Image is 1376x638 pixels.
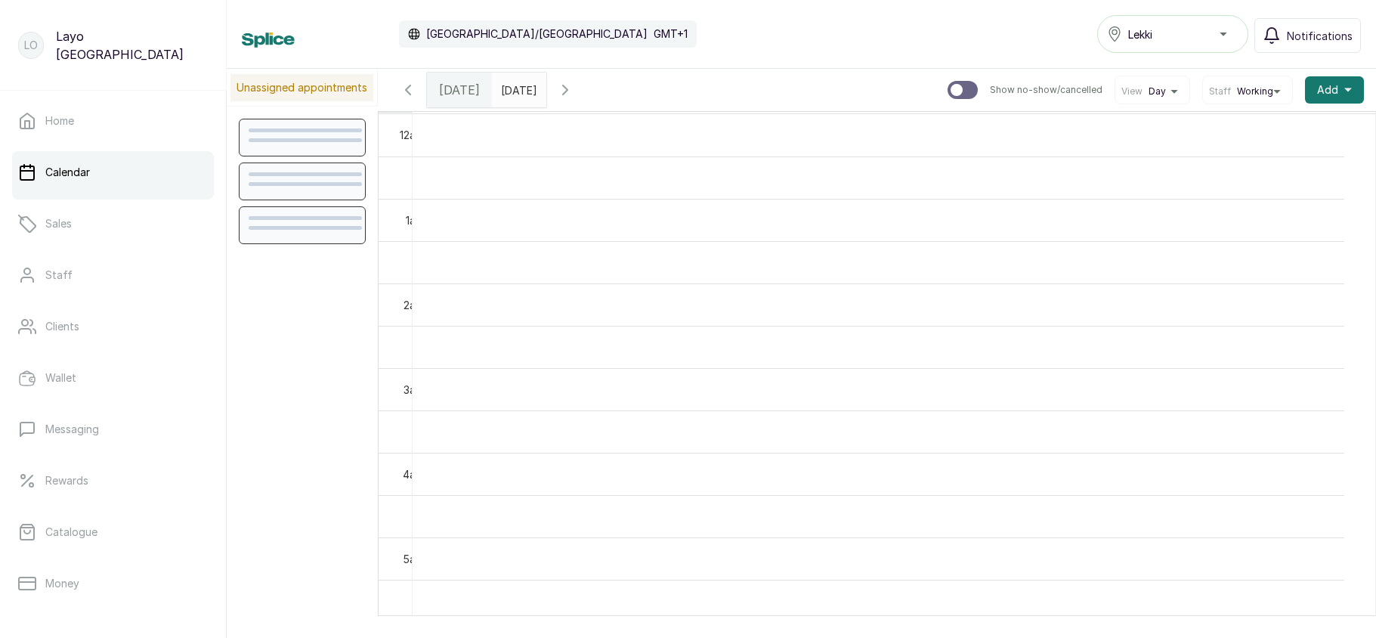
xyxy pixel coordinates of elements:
[56,27,208,63] p: Layo [GEOGRAPHIC_DATA]
[24,38,38,53] p: LO
[230,74,373,101] p: Unassigned appointments
[1237,85,1273,98] span: Working
[1121,85,1143,98] span: View
[45,525,97,540] p: Catalogue
[45,268,73,283] p: Staff
[12,511,214,553] a: Catalogue
[400,297,427,313] div: 2am
[12,562,214,605] a: Money
[1305,76,1364,104] button: Add
[45,113,74,129] p: Home
[45,576,79,591] p: Money
[45,473,88,488] p: Rewards
[45,165,90,180] p: Calendar
[439,81,480,99] span: [DATE]
[12,254,214,296] a: Staff
[1097,15,1248,53] button: Lekki
[12,151,214,194] a: Calendar
[403,212,427,228] div: 1am
[1209,85,1286,98] button: StaffWorking
[45,319,79,334] p: Clients
[400,551,427,567] div: 5am
[45,370,76,386] p: Wallet
[12,460,214,502] a: Rewards
[400,382,427,398] div: 3am
[397,127,427,143] div: 12am
[654,26,688,42] p: GMT+1
[1209,85,1231,98] span: Staff
[12,357,214,399] a: Wallet
[1254,18,1361,53] button: Notifications
[1128,26,1152,42] span: Lekki
[45,216,72,231] p: Sales
[426,26,648,42] p: [GEOGRAPHIC_DATA]/[GEOGRAPHIC_DATA]
[400,466,427,482] div: 4am
[1149,85,1166,98] span: Day
[990,84,1102,96] p: Show no-show/cancelled
[1121,85,1183,98] button: ViewDay
[427,73,492,107] div: [DATE]
[12,203,214,245] a: Sales
[45,422,99,437] p: Messaging
[12,305,214,348] a: Clients
[1287,28,1353,44] span: Notifications
[12,100,214,142] a: Home
[1317,82,1338,98] span: Add
[12,408,214,451] a: Messaging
